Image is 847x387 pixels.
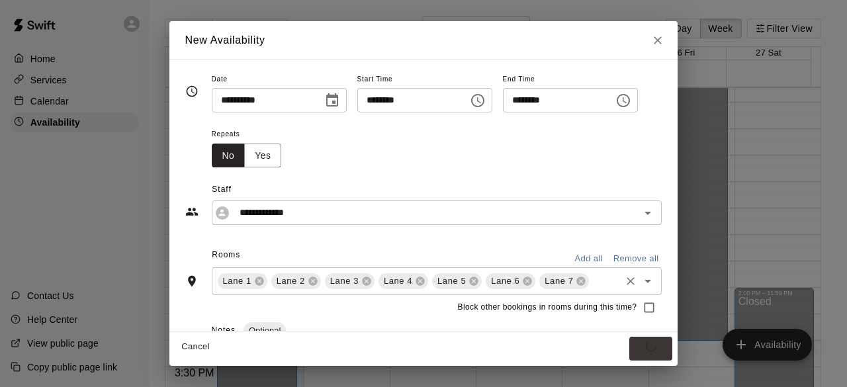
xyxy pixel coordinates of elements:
svg: Timing [185,85,199,98]
div: Lane 4 [379,273,428,289]
button: Clear [621,272,640,290]
span: Date [212,71,347,89]
div: Lane 6 [486,273,535,289]
button: Open [639,272,657,290]
button: Choose time, selected time is 7:00 PM [610,87,637,114]
button: Cancel [175,337,217,357]
span: Start Time [357,71,492,89]
span: Lane 2 [271,275,310,288]
span: Lane 5 [432,275,471,288]
span: Repeats [212,126,292,144]
button: Open [639,204,657,222]
span: Staff [212,179,662,200]
span: Lane 6 [486,275,525,288]
span: Rooms [212,250,240,259]
svg: Rooms [185,275,199,288]
button: Add all [568,249,610,269]
span: Lane 1 [218,275,257,288]
svg: Staff [185,205,199,218]
div: Lane 5 [432,273,482,289]
span: Block other bookings in rooms during this time? [458,301,637,314]
span: Notes [212,325,236,335]
span: End Time [503,71,638,89]
span: Lane 3 [325,275,364,288]
button: Yes [244,144,281,168]
span: Lane 4 [379,275,418,288]
span: Lane 7 [539,275,578,288]
div: Lane 1 [218,273,267,289]
button: Choose time, selected time is 6:00 PM [465,87,491,114]
h6: New Availability [185,32,265,49]
button: Remove all [610,249,662,269]
button: Close [646,28,670,52]
button: Choose date, selected date is Sep 22, 2025 [319,87,345,114]
button: No [212,144,245,168]
span: Optional [244,325,286,335]
div: Lane 3 [325,273,375,289]
div: Lane 2 [271,273,321,289]
div: outlined button group [212,144,282,168]
div: Lane 7 [539,273,589,289]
